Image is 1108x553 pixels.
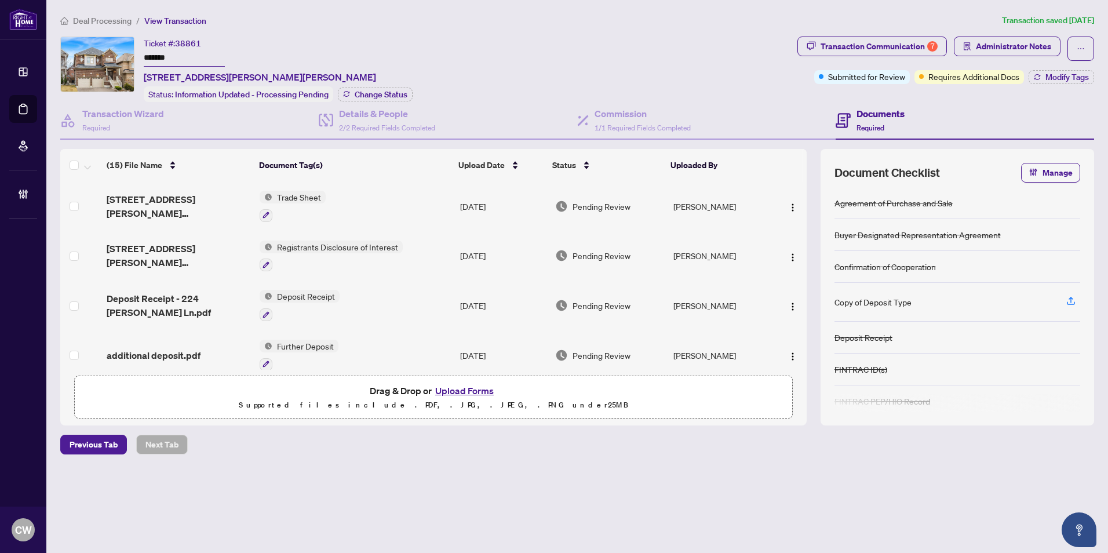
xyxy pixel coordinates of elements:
[555,299,568,312] img: Document Status
[254,149,454,181] th: Document Tag(s)
[260,290,340,321] button: Status IconDeposit Receipt
[834,165,940,181] span: Document Checklist
[1002,14,1094,27] article: Transaction saved [DATE]
[788,302,797,311] img: Logo
[1062,512,1096,547] button: Open asap
[272,340,338,352] span: Further Deposit
[175,89,329,100] span: Information Updated - Processing Pending
[175,38,201,49] span: 38861
[272,290,340,303] span: Deposit Receipt
[595,107,691,121] h4: Commission
[834,197,953,209] div: Agreement of Purchase and Sale
[260,340,338,371] button: Status IconFurther Deposit
[455,231,550,281] td: [DATE]
[61,37,134,92] img: IMG-N12171863_1.jpg
[144,70,376,84] span: [STREET_ADDRESS][PERSON_NAME][PERSON_NAME]
[555,249,568,262] img: Document Status
[834,363,887,376] div: FINTRAC ID(s)
[669,181,773,231] td: [PERSON_NAME]
[573,349,630,362] span: Pending Review
[339,107,435,121] h4: Details & People
[338,88,413,101] button: Change Status
[552,159,576,172] span: Status
[60,435,127,454] button: Previous Tab
[828,70,905,83] span: Submitted for Review
[355,90,407,99] span: Change Status
[75,376,792,419] span: Drag & Drop orUpload FormsSupported files include .PDF, .JPG, .JPEG, .PNG under25MB
[260,340,272,352] img: Status Icon
[1043,163,1073,182] span: Manage
[783,296,802,315] button: Logo
[797,37,947,56] button: Transaction Communication7
[82,107,164,121] h4: Transaction Wizard
[548,149,665,181] th: Status
[136,14,140,27] li: /
[856,123,884,132] span: Required
[783,246,802,265] button: Logo
[102,149,254,181] th: (15) File Name
[70,435,118,454] span: Previous Tab
[783,197,802,216] button: Logo
[339,123,435,132] span: 2/2 Required Fields Completed
[976,37,1051,56] span: Administrator Notes
[107,242,250,270] span: [STREET_ADDRESS][PERSON_NAME][PERSON_NAME] disclosure.pdf
[9,9,37,30] img: logo
[856,107,905,121] h4: Documents
[144,16,206,26] span: View Transaction
[107,192,250,220] span: [STREET_ADDRESS][PERSON_NAME][PERSON_NAME] trade sheet.pdf
[834,228,1001,241] div: Buyer Designated Representation Agreement
[1045,73,1089,81] span: Modify Tags
[144,37,201,50] div: Ticket #:
[260,191,272,203] img: Status Icon
[573,200,630,213] span: Pending Review
[107,159,162,172] span: (15) File Name
[107,292,250,319] span: Deposit Receipt - 224 [PERSON_NAME] Ln.pdf
[834,296,912,308] div: Copy of Deposit Type
[73,16,132,26] span: Deal Processing
[821,37,938,56] div: Transaction Communication
[788,203,797,212] img: Logo
[260,241,272,253] img: Status Icon
[783,346,802,365] button: Logo
[136,435,188,454] button: Next Tab
[927,41,938,52] div: 7
[954,37,1060,56] button: Administrator Notes
[260,241,403,272] button: Status IconRegistrants Disclosure of Interest
[455,181,550,231] td: [DATE]
[573,299,630,312] span: Pending Review
[669,231,773,281] td: [PERSON_NAME]
[82,123,110,132] span: Required
[260,290,272,303] img: Status Icon
[573,249,630,262] span: Pending Review
[1021,163,1080,183] button: Manage
[458,159,505,172] span: Upload Date
[455,281,550,330] td: [DATE]
[432,383,497,398] button: Upload Forms
[272,191,326,203] span: Trade Sheet
[669,330,773,380] td: [PERSON_NAME]
[834,331,892,344] div: Deposit Receipt
[555,349,568,362] img: Document Status
[555,200,568,213] img: Document Status
[260,191,326,222] button: Status IconTrade Sheet
[455,330,550,380] td: [DATE]
[788,253,797,262] img: Logo
[144,86,333,102] div: Status:
[595,123,691,132] span: 1/1 Required Fields Completed
[454,149,548,181] th: Upload Date
[1077,45,1085,53] span: ellipsis
[82,398,785,412] p: Supported files include .PDF, .JPG, .JPEG, .PNG under 25 MB
[666,149,770,181] th: Uploaded By
[60,17,68,25] span: home
[272,241,403,253] span: Registrants Disclosure of Interest
[1029,70,1094,84] button: Modify Tags
[370,383,497,398] span: Drag & Drop or
[669,281,773,330] td: [PERSON_NAME]
[788,352,797,361] img: Logo
[963,42,971,50] span: solution
[928,70,1019,83] span: Requires Additional Docs
[15,522,32,538] span: CW
[107,348,201,362] span: additional deposit.pdf
[834,260,936,273] div: Confirmation of Cooperation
